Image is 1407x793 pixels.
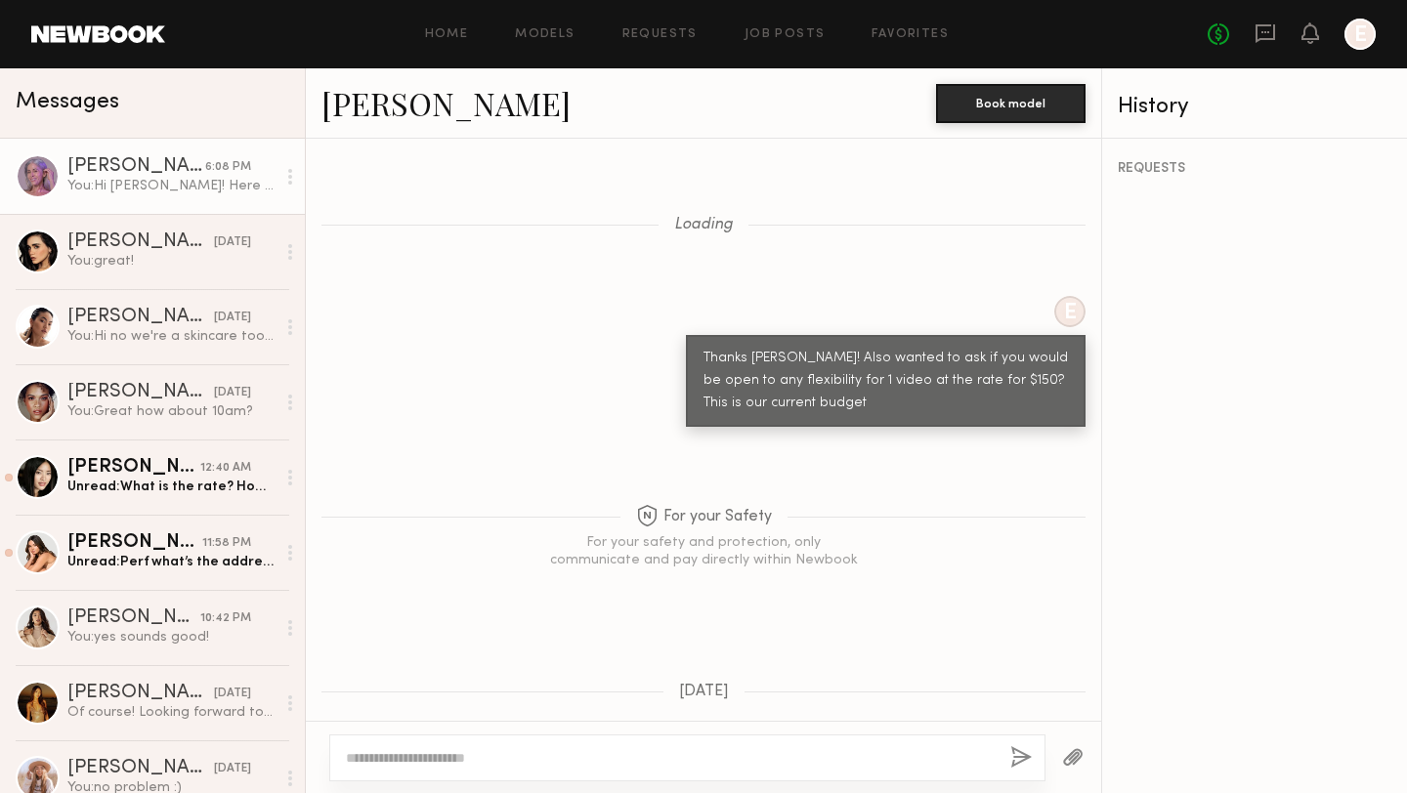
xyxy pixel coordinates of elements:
[1118,96,1391,118] div: History
[67,327,276,346] div: You: Hi no we're a skincare tool brand. It's not a location :). Located in [GEOGRAPHIC_DATA] - yo...
[674,217,733,233] span: Loading
[67,157,205,177] div: [PERSON_NAME]
[1118,162,1391,176] div: REQUESTS
[67,703,276,722] div: Of course! Looking forward to working with you all!
[67,553,276,571] div: Unread: Perf what’s the address?
[67,252,276,271] div: You: great!
[622,28,698,41] a: Requests
[321,82,571,124] a: [PERSON_NAME]
[425,28,469,41] a: Home
[67,402,276,421] div: You: Great how about 10am?
[67,308,214,327] div: [PERSON_NAME]
[872,28,949,41] a: Favorites
[214,309,251,327] div: [DATE]
[202,534,251,553] div: 11:58 PM
[547,534,860,569] div: For your safety and protection, only communicate and pay directly within Newbook
[703,348,1068,415] div: Thanks [PERSON_NAME]! Also wanted to ask if you would be open to any flexibility for 1 video at t...
[214,760,251,778] div: [DATE]
[515,28,575,41] a: Models
[67,608,200,628] div: [PERSON_NAME]
[214,233,251,252] div: [DATE]
[200,459,251,478] div: 12:40 AM
[67,628,276,647] div: You: yes sounds good!
[67,533,202,553] div: [PERSON_NAME]
[679,684,729,700] span: [DATE]
[745,28,826,41] a: Job Posts
[67,458,200,478] div: [PERSON_NAME]
[936,94,1086,110] a: Book model
[636,505,772,529] span: For your Safety
[67,759,214,778] div: [PERSON_NAME]
[67,684,214,703] div: [PERSON_NAME]
[67,177,276,195] div: You: Hi [PERSON_NAME]! Here is our Brief: [URL][DOMAIN_NAME]
[67,232,214,252] div: [PERSON_NAME]
[200,609,251,628] div: 10:42 PM
[214,384,251,402] div: [DATE]
[936,84,1086,123] button: Book model
[67,478,276,496] div: Unread: What is the rate? How long and do you know when next week?
[67,383,214,402] div: [PERSON_NAME]
[1344,19,1376,50] a: E
[205,158,251,177] div: 6:08 PM
[16,91,119,113] span: Messages
[214,685,251,703] div: [DATE]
